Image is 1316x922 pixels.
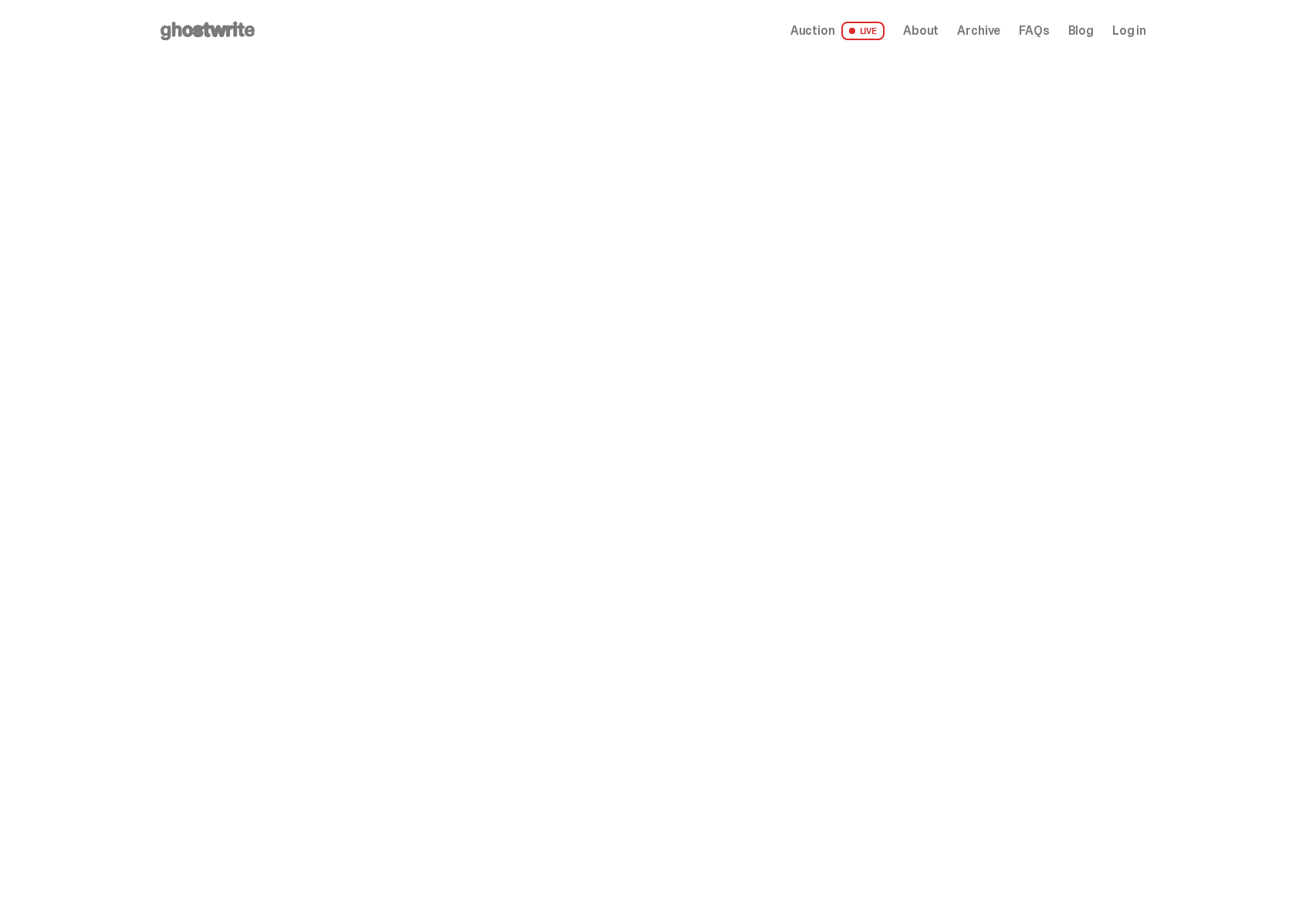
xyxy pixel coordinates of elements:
span: Auction [790,25,835,37]
a: Auction LIVE [790,22,885,40]
a: Log in [1112,25,1146,37]
a: Archive [957,25,1000,37]
a: About [903,25,939,37]
a: Blog [1068,25,1094,37]
a: FAQs [1019,25,1049,37]
span: LIVE [841,22,885,40]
